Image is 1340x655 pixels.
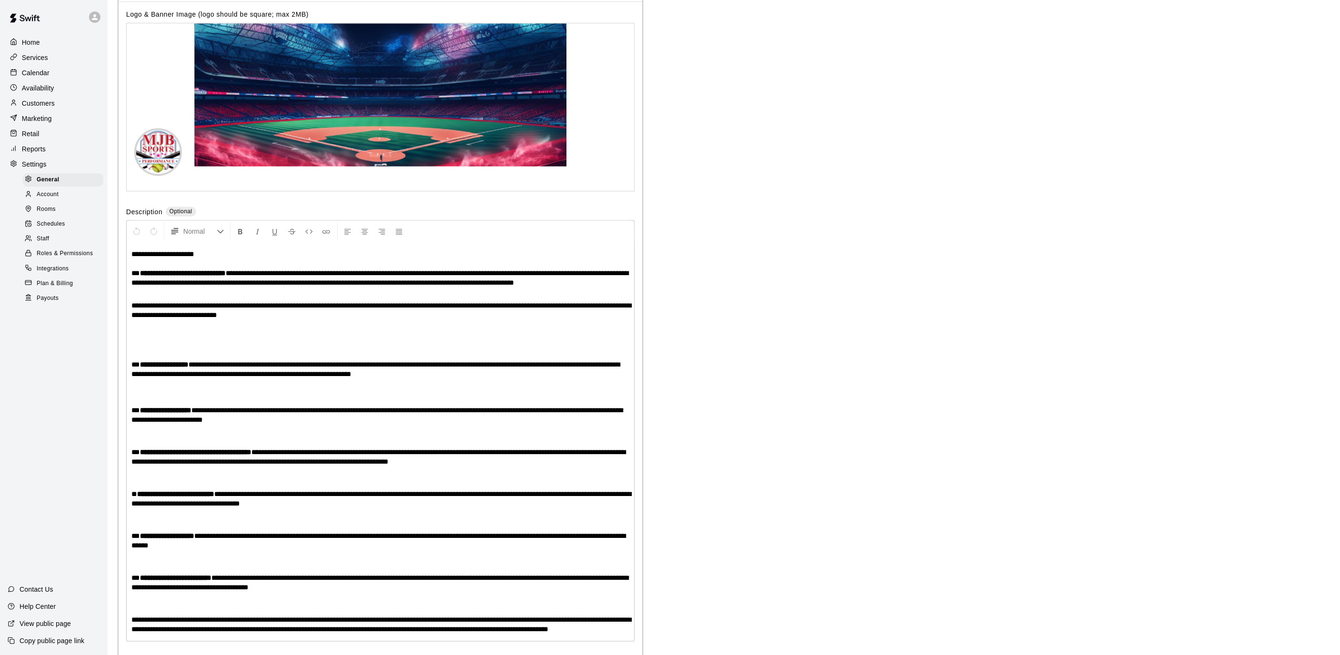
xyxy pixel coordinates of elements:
[8,50,99,65] a: Services
[23,277,103,290] div: Plan & Billing
[146,222,162,239] button: Redo
[169,208,192,214] span: Optional
[357,222,373,239] button: Center Align
[23,187,107,202] a: Account
[23,232,107,247] a: Staff
[301,222,317,239] button: Insert Code
[284,222,300,239] button: Format Strikethrough
[23,291,107,306] a: Payouts
[22,83,54,93] p: Availability
[22,68,50,78] p: Calendar
[8,35,99,50] a: Home
[23,261,107,276] a: Integrations
[22,114,52,123] p: Marketing
[23,276,107,291] a: Plan & Billing
[37,175,60,185] span: General
[8,96,99,110] a: Customers
[23,247,107,261] a: Roles & Permissions
[126,207,162,218] label: Description
[23,172,107,187] a: General
[232,222,248,239] button: Format Bold
[20,619,71,628] p: View public page
[22,129,40,139] p: Retail
[374,222,390,239] button: Right Align
[267,222,283,239] button: Format Underline
[22,38,40,47] p: Home
[22,159,47,169] p: Settings
[8,157,99,171] a: Settings
[339,222,356,239] button: Left Align
[318,222,334,239] button: Insert Link
[37,294,59,303] span: Payouts
[8,111,99,126] a: Marketing
[391,222,407,239] button: Justify Align
[8,66,99,80] a: Calendar
[23,232,103,246] div: Staff
[23,247,103,260] div: Roles & Permissions
[23,203,103,216] div: Rooms
[22,144,46,154] p: Reports
[8,142,99,156] a: Reports
[249,222,266,239] button: Format Italics
[183,226,217,236] span: Normal
[37,279,73,288] span: Plan & Billing
[23,218,103,231] div: Schedules
[37,234,49,244] span: Staff
[126,10,308,18] label: Logo & Banner Image (logo should be square; max 2MB)
[37,190,59,199] span: Account
[20,585,53,594] p: Contact Us
[23,292,103,305] div: Payouts
[37,219,65,229] span: Schedules
[22,53,48,62] p: Services
[37,264,69,274] span: Integrations
[20,602,56,611] p: Help Center
[23,173,103,187] div: General
[37,205,56,214] span: Rooms
[22,99,55,108] p: Customers
[37,249,93,258] span: Roles & Permissions
[23,202,107,217] a: Rooms
[23,188,103,201] div: Account
[8,127,99,141] a: Retail
[23,217,107,232] a: Schedules
[166,222,228,239] button: Formatting Options
[23,262,103,276] div: Integrations
[129,222,145,239] button: Undo
[20,636,84,645] p: Copy public page link
[8,81,99,95] a: Availability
